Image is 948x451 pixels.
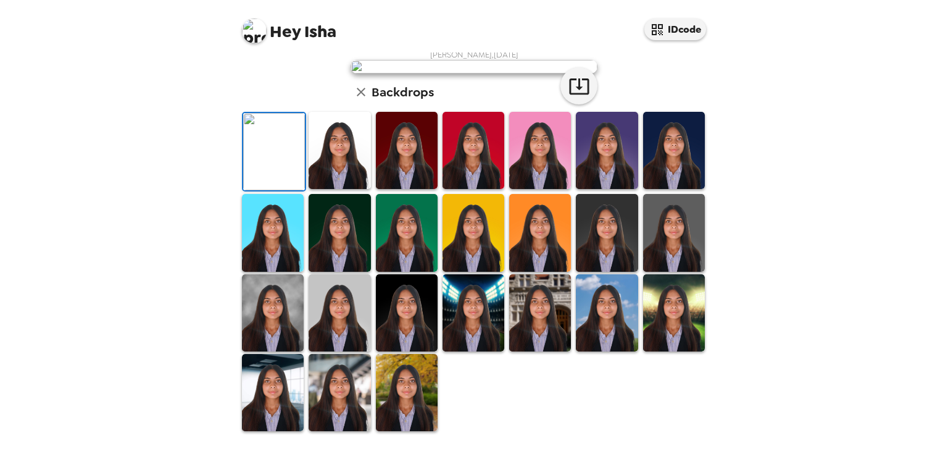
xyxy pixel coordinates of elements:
img: profile pic [242,19,267,43]
button: IDcode [644,19,706,40]
span: Hey [270,20,301,43]
img: user [351,60,597,74]
h6: Backdrops [372,82,434,102]
img: Original [243,113,305,190]
span: Isha [242,12,336,40]
span: [PERSON_NAME] , [DATE] [430,49,518,60]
